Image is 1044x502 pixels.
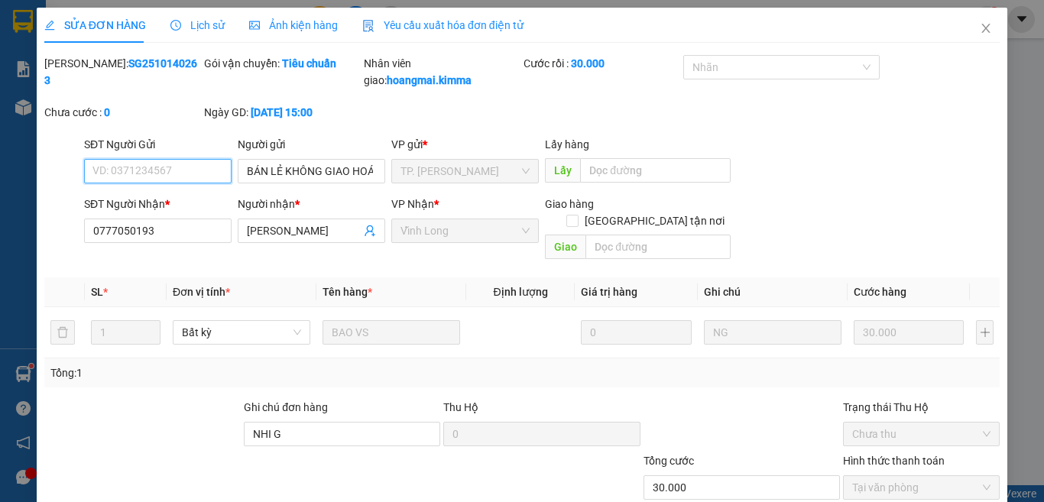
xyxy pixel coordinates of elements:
[44,104,201,121] div: Chưa cước :
[644,455,694,467] span: Tổng cước
[251,106,313,118] b: [DATE] 15:00
[173,286,230,298] span: Đơn vị tính
[104,106,110,118] b: 0
[238,196,385,212] div: Người nhận
[843,455,945,467] label: Hình thức thanh toán
[976,320,994,345] button: plus
[400,219,530,242] span: Vĩnh Long
[585,235,731,259] input: Dọc đường
[170,20,181,31] span: clock-circle
[493,286,547,298] span: Định lượng
[580,158,731,183] input: Dọc đường
[170,19,225,31] span: Lịch sử
[204,104,361,121] div: Ngày GD:
[581,320,691,345] input: 0
[323,286,372,298] span: Tên hàng
[843,399,1000,416] div: Trạng thái Thu Hộ
[84,136,232,153] div: SĐT Người Gửi
[391,198,434,210] span: VP Nhận
[182,321,301,344] span: Bất kỳ
[698,277,848,307] th: Ghi chú
[965,8,1007,50] button: Close
[400,160,530,183] span: TP. Hồ Chí Minh
[282,57,336,70] b: Tiêu chuẩn
[204,55,361,72] div: Gói vận chuyển:
[50,320,75,345] button: delete
[854,286,906,298] span: Cước hàng
[852,423,991,445] span: Chưa thu
[44,55,201,89] div: [PERSON_NAME]:
[524,55,680,72] div: Cước rồi :
[391,136,539,153] div: VP gửi
[249,19,338,31] span: Ảnh kiện hàng
[323,320,460,345] input: VD: Bàn, Ghế
[244,422,440,446] input: Ghi chú đơn hàng
[545,198,594,210] span: Giao hàng
[362,20,374,32] img: icon
[387,74,472,86] b: hoangmai.kimma
[44,20,55,31] span: edit
[581,286,637,298] span: Giá trị hàng
[854,320,964,345] input: 0
[50,364,404,381] div: Tổng: 1
[364,225,376,237] span: user-add
[443,401,478,413] span: Thu Hộ
[545,138,589,151] span: Lấy hàng
[579,212,731,229] span: [GEOGRAPHIC_DATA] tận nơi
[852,476,991,499] span: Tại văn phòng
[244,401,328,413] label: Ghi chú đơn hàng
[238,136,385,153] div: Người gửi
[249,20,260,31] span: picture
[362,19,524,31] span: Yêu cầu xuất hóa đơn điện tử
[545,158,580,183] span: Lấy
[545,235,585,259] span: Giao
[980,22,992,34] span: close
[571,57,605,70] b: 30.000
[91,286,103,298] span: SL
[84,196,232,212] div: SĐT Người Nhận
[364,55,520,89] div: Nhân viên giao:
[704,320,841,345] input: Ghi Chú
[44,19,146,31] span: SỬA ĐƠN HÀNG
